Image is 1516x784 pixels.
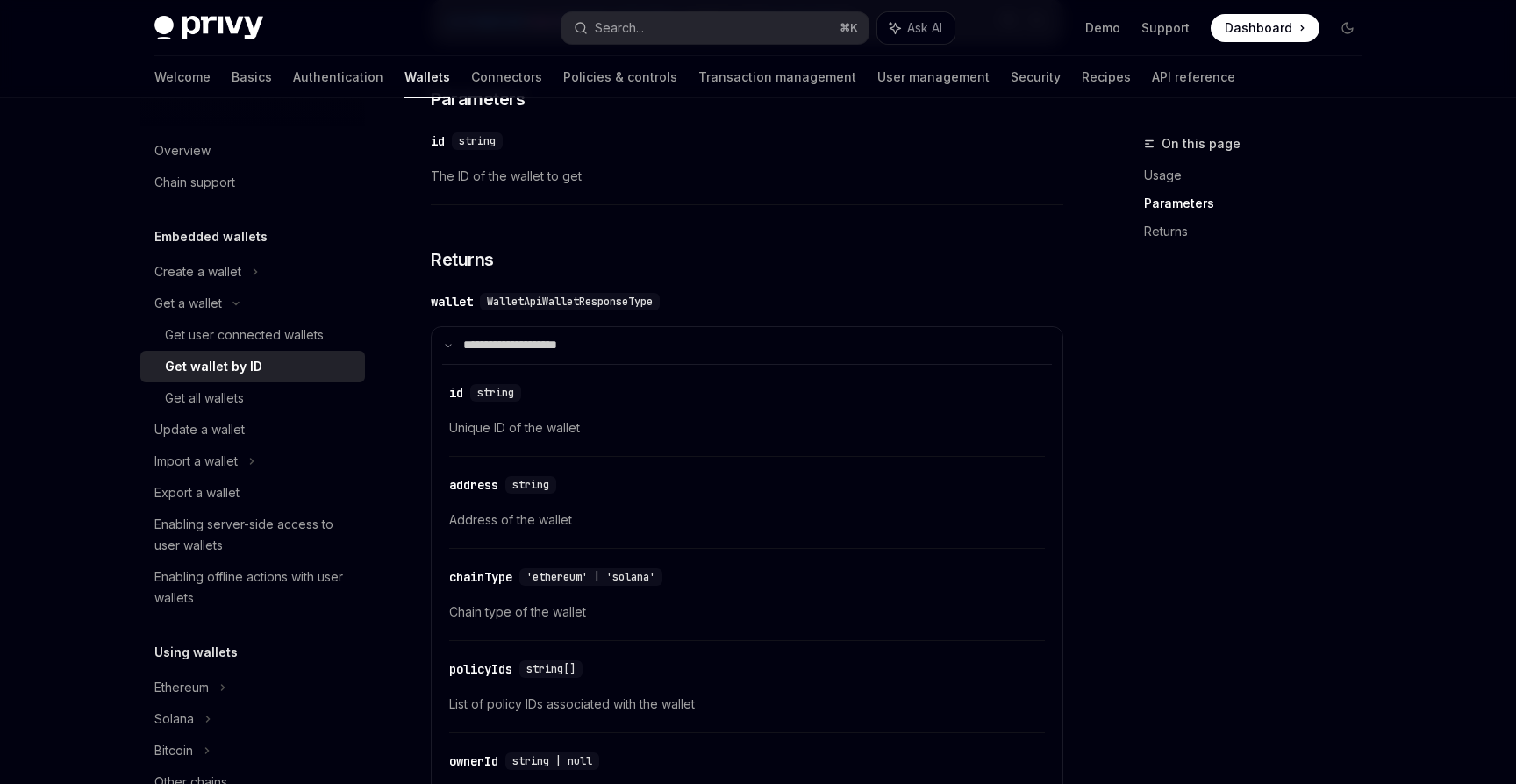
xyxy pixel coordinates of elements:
div: Enabling offline actions with user wallets [154,567,354,609]
a: Authentication [293,56,383,98]
span: 'ethereum' | 'solana' [526,570,655,584]
a: User management [877,56,990,98]
a: Get all wallets [140,382,365,414]
a: Transaction management [698,56,856,98]
img: dark logo [154,16,263,40]
a: Usage [1144,161,1376,189]
a: Returns [1144,217,1376,246]
button: Search...⌘K [561,12,869,44]
div: Import a wallet [154,451,238,472]
a: Policies & controls [563,56,677,98]
span: Parameters [431,87,525,111]
a: Chain support [140,167,365,198]
a: Basics [232,56,272,98]
div: Get a wallet [154,293,222,314]
div: id [449,384,463,402]
a: Recipes [1082,56,1131,98]
div: Export a wallet [154,482,240,503]
div: Bitcoin [154,740,193,761]
button: Toggle dark mode [1334,14,1362,42]
div: Ethereum [154,677,209,698]
span: WalletApiWalletResponseType [487,295,653,309]
a: Export a wallet [140,477,365,509]
div: Search... [595,18,644,39]
a: Security [1011,56,1061,98]
div: Update a wallet [154,419,245,440]
a: Dashboard [1211,14,1319,42]
div: policyIds [449,660,512,678]
a: Enabling server-side access to user wallets [140,509,365,561]
a: Update a wallet [140,414,365,445]
div: Overview [154,140,211,161]
span: string [512,478,549,492]
a: Get user connected wallets [140,319,365,351]
span: Returns [431,247,494,272]
div: ownerId [449,752,498,770]
span: Chain type of the wallet [449,602,1045,623]
div: Get all wallets [165,388,244,409]
span: The ID of the wallet to get [431,166,1063,187]
button: Ask AI [877,12,955,44]
span: string | null [512,754,592,768]
a: API reference [1152,56,1235,98]
span: string [459,134,496,148]
span: Address of the wallet [449,510,1045,531]
div: Chain support [154,172,235,193]
a: Wallets [404,56,450,98]
a: Overview [140,135,365,167]
span: Dashboard [1225,19,1292,37]
div: Solana [154,709,194,730]
span: Unique ID of the wallet [449,417,1045,438]
span: ⌘ K [840,21,858,35]
span: List of policy IDs associated with the wallet [449,694,1045,715]
span: string [477,386,514,400]
a: Support [1141,19,1190,37]
span: Ask AI [907,19,942,37]
a: Connectors [471,56,542,98]
a: Enabling offline actions with user wallets [140,561,365,614]
div: chainType [449,568,512,586]
div: Create a wallet [154,261,241,282]
h5: Embedded wallets [154,226,268,247]
div: Enabling server-side access to user wallets [154,514,354,556]
a: Welcome [154,56,211,98]
a: Demo [1085,19,1120,37]
a: Get wallet by ID [140,351,365,382]
a: Parameters [1144,189,1376,217]
div: Get wallet by ID [165,356,262,377]
h5: Using wallets [154,642,238,663]
span: On this page [1162,133,1241,154]
div: wallet [431,293,473,310]
div: address [449,476,498,494]
div: id [431,132,445,150]
span: string[] [526,662,576,676]
div: Get user connected wallets [165,324,324,346]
